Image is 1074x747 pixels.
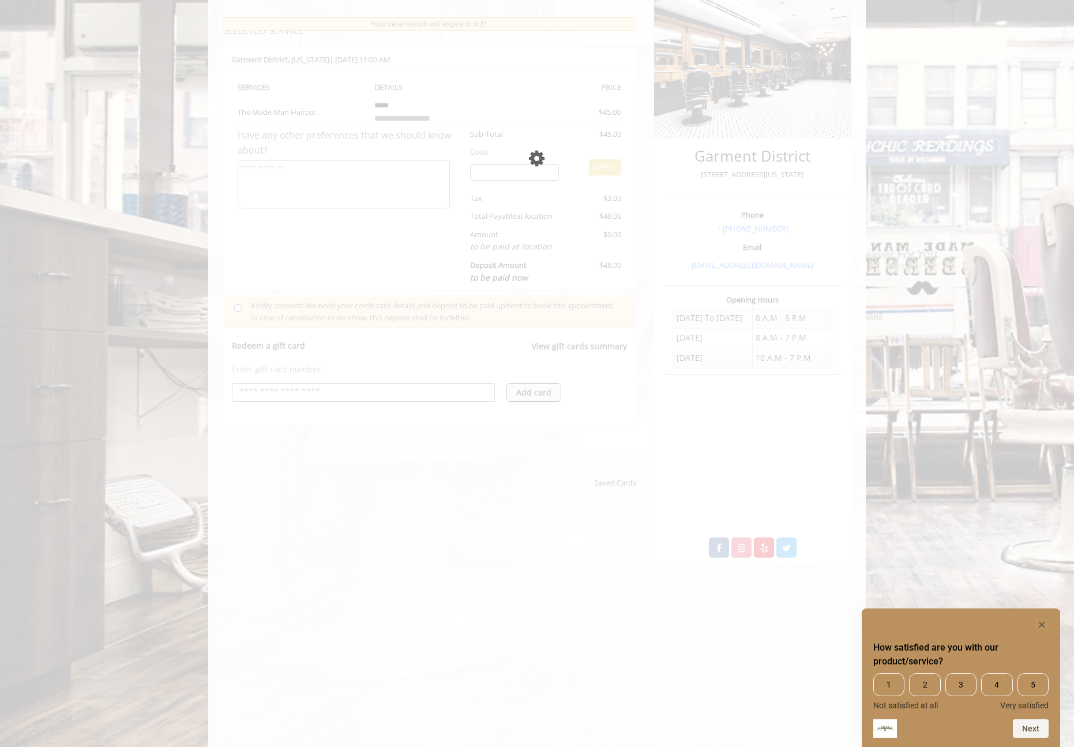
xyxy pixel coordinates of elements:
[981,673,1012,696] span: 4
[945,673,977,696] span: 3
[873,701,938,710] span: Not satisfied at all
[1035,618,1049,632] button: Hide survey
[1013,719,1049,738] button: Next question
[873,673,904,696] span: 1
[1017,673,1049,696] span: 5
[909,673,940,696] span: 2
[873,641,1049,668] h2: How satisfied are you with our product/service? Select an option from 1 to 5, with 1 being Not sa...
[873,673,1049,710] div: How satisfied are you with our product/service? Select an option from 1 to 5, with 1 being Not sa...
[873,618,1049,738] div: How satisfied are you with our product/service? Select an option from 1 to 5, with 1 being Not sa...
[1000,701,1049,710] span: Very satisfied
